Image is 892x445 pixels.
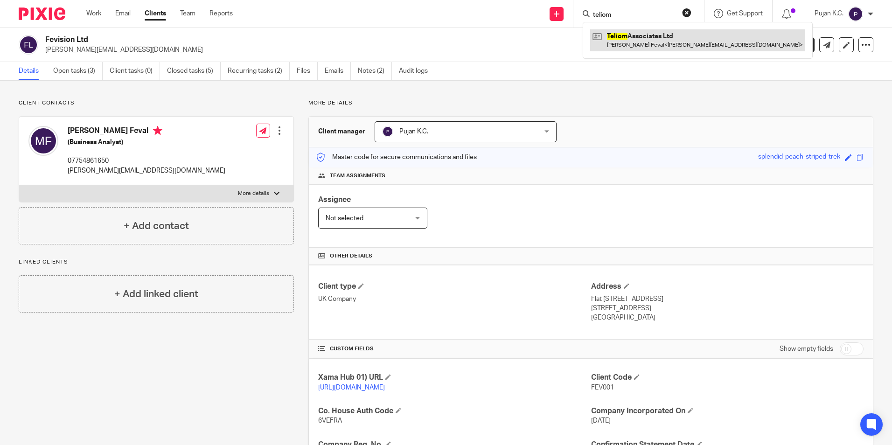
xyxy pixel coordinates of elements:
[180,9,195,18] a: Team
[318,127,365,136] h3: Client manager
[815,9,843,18] p: Pujan K.C.
[382,126,393,137] img: svg%3E
[780,344,833,354] label: Show empty fields
[318,384,385,391] a: [URL][DOMAIN_NAME]
[316,153,477,162] p: Master code for secure communications and files
[167,62,221,80] a: Closed tasks (5)
[19,7,65,20] img: Pixie
[727,10,763,17] span: Get Support
[591,406,864,416] h4: Company Incorporated On
[115,9,131,18] a: Email
[153,126,162,135] i: Primary
[318,417,342,424] span: 6VEFRA
[45,45,746,55] p: [PERSON_NAME][EMAIL_ADDRESS][DOMAIN_NAME]
[19,35,38,55] img: svg%3E
[591,384,614,391] span: FEV001
[591,373,864,382] h4: Client Code
[325,62,351,80] a: Emails
[53,62,103,80] a: Open tasks (3)
[68,166,225,175] p: [PERSON_NAME][EMAIL_ADDRESS][DOMAIN_NAME]
[682,8,691,17] button: Clear
[591,304,864,313] p: [STREET_ADDRESS]
[591,294,864,304] p: Flat [STREET_ADDRESS]
[68,126,225,138] h4: [PERSON_NAME] Feval
[318,406,591,416] h4: Co. House Auth Code
[238,190,269,197] p: More details
[330,172,385,180] span: Team assignments
[308,99,873,107] p: More details
[228,62,290,80] a: Recurring tasks (2)
[110,62,160,80] a: Client tasks (0)
[592,11,676,20] input: Search
[86,9,101,18] a: Work
[326,215,363,222] span: Not selected
[399,62,435,80] a: Audit logs
[209,9,233,18] a: Reports
[124,219,189,233] h4: + Add contact
[358,62,392,80] a: Notes (2)
[848,7,863,21] img: svg%3E
[145,9,166,18] a: Clients
[330,252,372,260] span: Other details
[591,313,864,322] p: [GEOGRAPHIC_DATA]
[318,294,591,304] p: UK Company
[28,126,58,156] img: svg%3E
[297,62,318,80] a: Files
[19,258,294,266] p: Linked clients
[68,156,225,166] p: 07754861650
[758,152,840,163] div: splendid-peach-striped-trek
[399,128,428,135] span: Pujan K.C.
[318,282,591,292] h4: Client type
[68,138,225,147] h5: (Business Analyst)
[19,62,46,80] a: Details
[318,196,351,203] span: Assignee
[591,282,864,292] h4: Address
[114,287,198,301] h4: + Add linked client
[591,417,611,424] span: [DATE]
[19,99,294,107] p: Client contacts
[318,373,591,382] h4: Xama Hub 01) URL
[45,35,606,45] h2: Fevision Ltd
[318,345,591,353] h4: CUSTOM FIELDS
